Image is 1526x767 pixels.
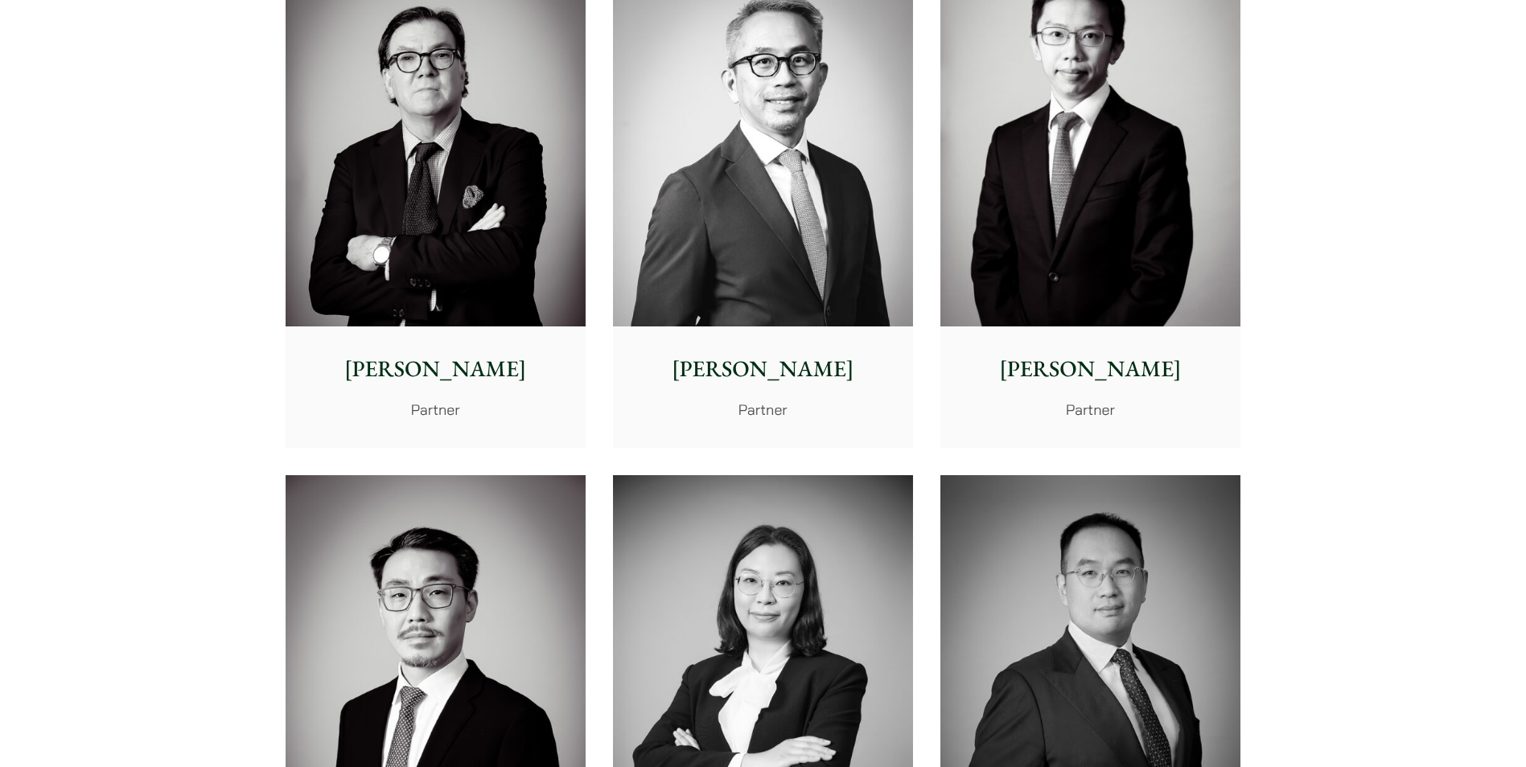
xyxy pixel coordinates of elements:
[298,399,573,420] p: Partner
[626,399,900,420] p: Partner
[298,352,573,386] p: [PERSON_NAME]
[626,352,900,386] p: [PERSON_NAME]
[953,399,1228,420] p: Partner
[953,352,1228,386] p: [PERSON_NAME]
